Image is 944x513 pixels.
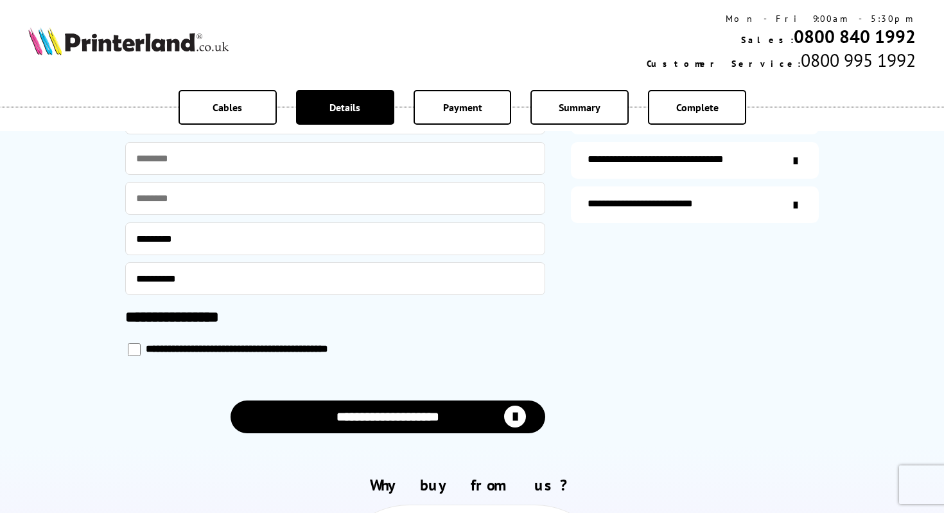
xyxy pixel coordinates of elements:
span: Complete [676,101,719,114]
a: additional-cables [571,142,819,179]
img: Printerland Logo [28,27,229,55]
span: Summary [559,101,600,114]
a: secure-website [571,186,819,223]
span: Sales: [741,34,794,46]
span: 0800 995 1992 [801,48,916,72]
span: Cables [213,101,242,114]
span: Details [329,101,360,114]
span: Payment [443,101,482,114]
a: 0800 840 1992 [794,24,916,48]
h2: Why buy from us? [28,475,916,495]
div: Mon - Fri 9:00am - 5:30pm [647,13,916,24]
span: Customer Service: [647,58,801,69]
